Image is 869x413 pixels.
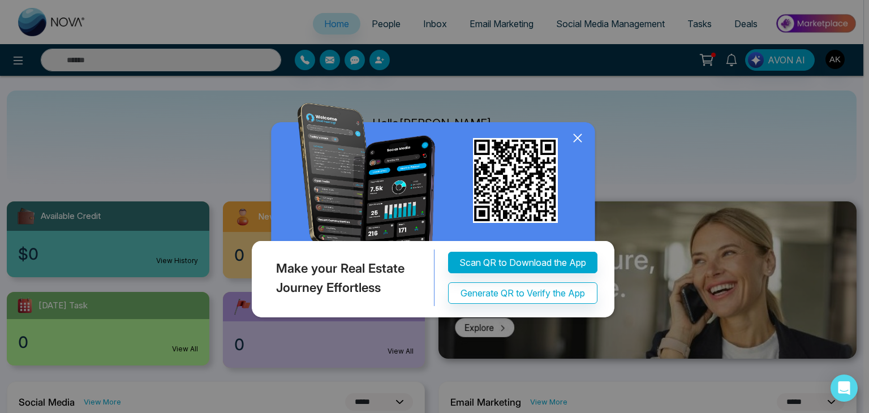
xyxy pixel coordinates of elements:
[831,375,858,402] div: Open Intercom Messenger
[473,138,558,223] img: qr_for_download_app.png
[448,283,597,304] button: Generate QR to Verify the App
[249,250,434,307] div: Make your Real Estate Journey Effortless
[448,252,597,274] button: Scan QR to Download the App
[249,103,620,323] img: QRModal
